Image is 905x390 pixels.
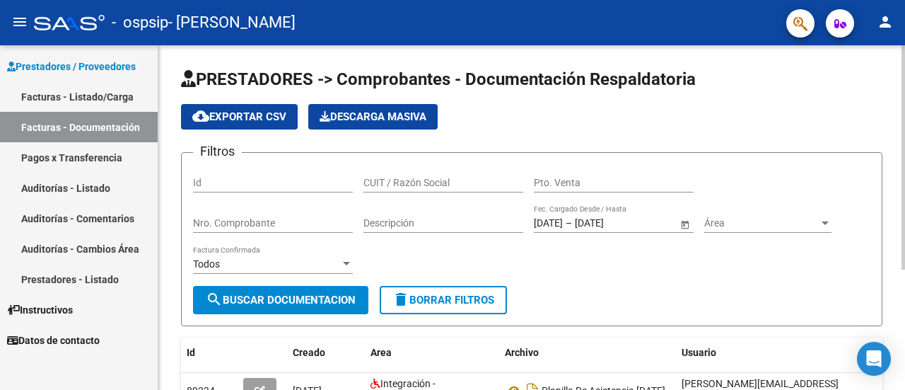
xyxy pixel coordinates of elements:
[392,291,409,308] mat-icon: delete
[206,294,356,306] span: Buscar Documentacion
[7,333,100,348] span: Datos de contacto
[857,342,891,376] div: Open Intercom Messenger
[112,7,168,38] span: - ospsip
[877,13,894,30] mat-icon: person
[181,69,696,89] span: PRESTADORES -> Comprobantes - Documentación Respaldatoria
[193,286,368,314] button: Buscar Documentacion
[7,302,73,318] span: Instructivos
[676,338,888,368] datatable-header-cell: Usuario
[181,338,238,368] datatable-header-cell: Id
[193,258,220,270] span: Todos
[575,217,644,229] input: End date
[380,286,507,314] button: Borrar Filtros
[168,7,296,38] span: - [PERSON_NAME]
[392,294,494,306] span: Borrar Filtros
[505,347,539,358] span: Archivo
[181,104,298,130] button: Exportar CSV
[192,110,286,123] span: Exportar CSV
[293,347,325,358] span: Creado
[192,108,209,125] mat-icon: cloud_download
[682,347,716,358] span: Usuario
[7,59,136,74] span: Prestadores / Proveedores
[677,217,692,231] button: Open calendar
[287,338,365,368] datatable-header-cell: Creado
[566,217,572,229] span: –
[534,217,563,229] input: Start date
[193,142,242,161] h3: Filtros
[11,13,28,30] mat-icon: menu
[187,347,195,358] span: Id
[308,104,438,130] button: Descarga Masiva
[499,338,676,368] datatable-header-cell: Archivo
[320,110,426,123] span: Descarga Masiva
[365,338,499,368] datatable-header-cell: Area
[370,347,392,358] span: Area
[206,291,223,308] mat-icon: search
[704,217,819,229] span: Área
[308,104,438,130] app-download-masive: Descarga masiva de comprobantes (adjuntos)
